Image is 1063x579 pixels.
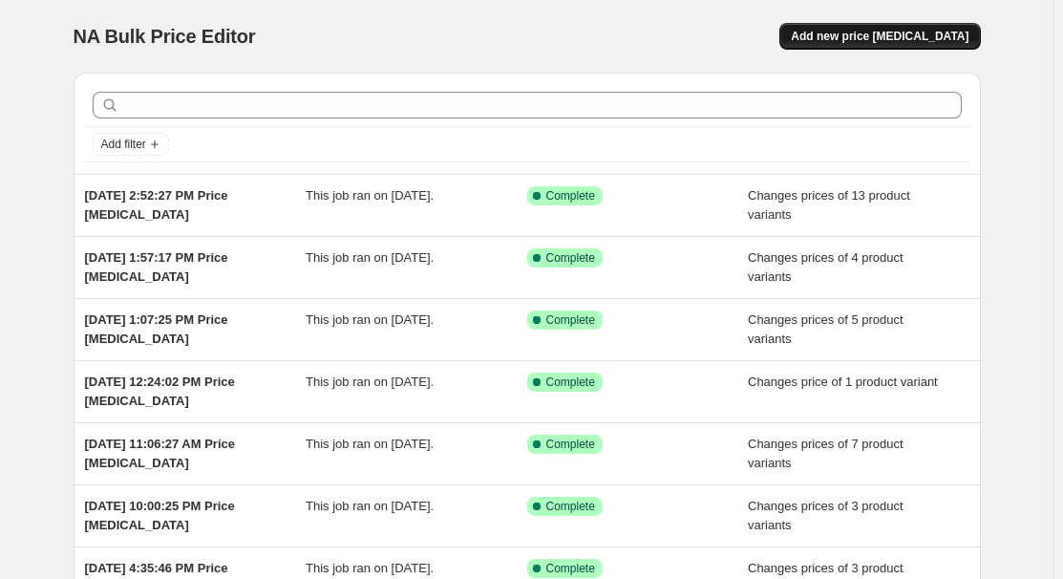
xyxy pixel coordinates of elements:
span: NA Bulk Price Editor [74,26,256,47]
span: This job ran on [DATE]. [306,188,434,203]
button: Add filter [93,133,169,156]
span: This job ran on [DATE]. [306,561,434,575]
span: Complete [546,375,595,390]
span: [DATE] 1:57:17 PM Price [MEDICAL_DATA] [85,250,228,284]
span: This job ran on [DATE]. [306,312,434,327]
span: Complete [546,561,595,576]
span: Changes prices of 4 product variants [748,250,904,284]
span: Changes prices of 7 product variants [748,437,904,470]
span: Changes price of 1 product variant [748,375,938,389]
span: Complete [546,499,595,514]
span: Changes prices of 3 product variants [748,499,904,532]
span: Complete [546,312,595,328]
span: Changes prices of 5 product variants [748,312,904,346]
span: This job ran on [DATE]. [306,375,434,389]
span: Complete [546,250,595,266]
span: This job ran on [DATE]. [306,250,434,265]
span: Complete [546,437,595,452]
span: [DATE] 1:07:25 PM Price [MEDICAL_DATA] [85,312,228,346]
span: Changes prices of 13 product variants [748,188,910,222]
span: [DATE] 2:52:27 PM Price [MEDICAL_DATA] [85,188,228,222]
span: [DATE] 10:00:25 PM Price [MEDICAL_DATA] [85,499,235,532]
span: Complete [546,188,595,204]
span: Add new price [MEDICAL_DATA] [791,29,968,44]
span: This job ran on [DATE]. [306,437,434,451]
span: This job ran on [DATE]. [306,499,434,513]
span: [DATE] 12:24:02 PM Price [MEDICAL_DATA] [85,375,235,408]
span: Add filter [101,137,146,152]
span: [DATE] 11:06:27 AM Price [MEDICAL_DATA] [85,437,236,470]
button: Add new price [MEDICAL_DATA] [779,23,980,50]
